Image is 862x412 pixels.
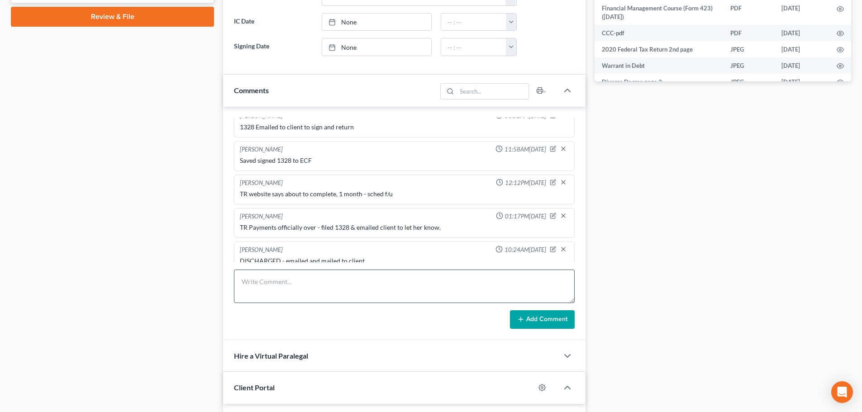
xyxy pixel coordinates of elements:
div: 1328 Emailed to client to sign and return [240,123,569,132]
div: [PERSON_NAME] [240,179,283,188]
td: 2020 Federal Tax Return 2nd page [595,41,723,57]
td: PDF [723,25,774,41]
td: JPEG [723,41,774,57]
div: DISCHARGED - emailed and mailed to client [240,256,569,265]
td: [DATE] [774,25,829,41]
td: Warrant in Debt [595,57,723,74]
div: TR website says about to complete, 1 month - sched f/u [240,189,569,199]
a: None [322,14,431,31]
div: [PERSON_NAME] [240,145,283,154]
td: CCC-pdf [595,25,723,41]
span: 12:12PM[DATE] [505,179,546,187]
input: -- : -- [441,38,506,56]
label: IC Date [229,13,317,31]
div: Saved signed 1328 to ECF [240,156,569,165]
span: 01:17PM[DATE] [505,212,546,221]
span: Client Portal [234,383,275,392]
div: [PERSON_NAME] [240,246,283,255]
div: Open Intercom Messenger [831,381,853,403]
span: Comments [234,86,269,95]
label: Signing Date [229,38,317,56]
span: 10:24AM[DATE] [505,246,546,254]
span: Hire a Virtual Paralegal [234,351,308,360]
a: Review & File [11,7,214,27]
td: [DATE] [774,74,829,90]
span: 11:58AM[DATE] [505,145,546,154]
div: TR Payments officially over - filed 1328 & emailed client to let her know. [240,223,569,232]
td: [DATE] [774,41,829,57]
td: [DATE] [774,57,829,74]
td: JPEG [723,74,774,90]
button: Add Comment [510,310,575,329]
div: [PERSON_NAME] [240,212,283,221]
input: -- : -- [441,14,506,31]
a: None [322,38,431,56]
td: Divorce Decree page 3 [595,74,723,90]
input: Search... [457,84,529,99]
td: JPEG [723,57,774,74]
